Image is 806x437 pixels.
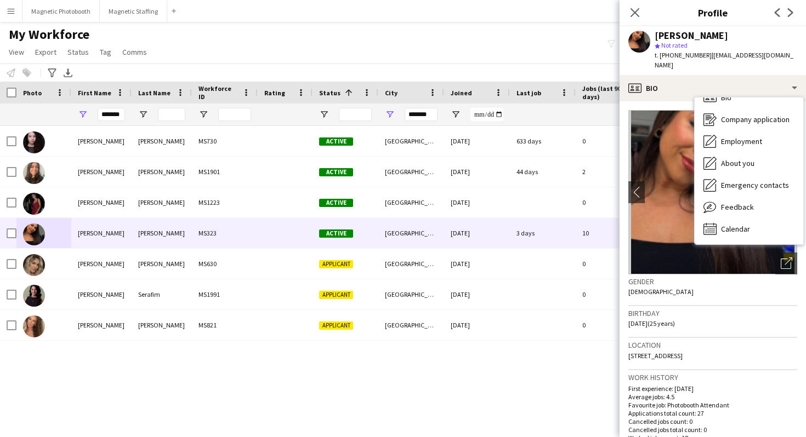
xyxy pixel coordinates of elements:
[319,321,353,330] span: Applicant
[35,47,56,57] span: Export
[628,352,683,360] span: [STREET_ADDRESS]
[78,110,88,119] button: Open Filter Menu
[71,218,132,248] div: [PERSON_NAME]
[132,218,192,248] div: [PERSON_NAME]
[132,157,192,187] div: [PERSON_NAME]
[319,89,340,97] span: Status
[628,417,797,426] p: Cancelled jobs count: 0
[576,310,647,340] div: 0
[71,249,132,279] div: [PERSON_NAME]
[118,45,151,59] a: Comms
[23,223,45,245] img: Jessica Lopes
[628,277,797,286] h3: Gender
[319,137,353,146] span: Active
[319,199,353,207] span: Active
[405,108,438,121] input: City Filter Input
[378,310,444,340] div: [GEOGRAPHIC_DATA]
[576,218,647,248] div: 10
[695,87,803,108] div: Bio
[192,249,258,279] div: MS630
[695,130,803,152] div: Employment
[444,126,510,156] div: [DATE]
[23,131,45,153] img: Jessica Chin King
[61,66,75,79] app-action-btn: Export XLSX
[470,108,503,121] input: Joined Filter Input
[628,319,675,327] span: [DATE] (25 years)
[71,157,132,187] div: [PERSON_NAME]
[319,260,353,268] span: Applicant
[138,110,148,119] button: Open Filter Menu
[218,108,251,121] input: Workforce ID Filter Input
[63,45,93,59] a: Status
[628,308,797,318] h3: Birthday
[576,279,647,309] div: 0
[71,310,132,340] div: [PERSON_NAME]
[71,187,132,217] div: [PERSON_NAME]
[695,174,803,196] div: Emergency contacts
[23,162,45,184] img: jessica halteh
[510,126,576,156] div: 633 days
[23,89,42,97] span: Photo
[695,108,803,130] div: Company application
[628,401,797,409] p: Favourite job: Photobooth Attendant
[721,114,790,124] span: Company application
[510,157,576,187] div: 44 days
[378,218,444,248] div: [GEOGRAPHIC_DATA]
[378,126,444,156] div: [GEOGRAPHIC_DATA]
[661,41,688,49] span: Not rated
[4,45,29,59] a: View
[71,279,132,309] div: [PERSON_NAME]
[192,218,258,248] div: MS323
[378,157,444,187] div: [GEOGRAPHIC_DATA]
[582,84,627,101] span: Jobs (last 90 days)
[192,310,258,340] div: MS821
[100,47,111,57] span: Tag
[451,110,461,119] button: Open Filter Menu
[721,93,731,102] span: Bio
[71,126,132,156] div: [PERSON_NAME]
[721,202,754,212] span: Feedback
[385,89,398,97] span: City
[576,126,647,156] div: 0
[132,279,192,309] div: Serafim
[78,89,111,97] span: First Name
[655,51,712,59] span: t. [PHONE_NUMBER]
[655,51,793,69] span: | [EMAIL_ADDRESS][DOMAIN_NAME]
[23,193,45,215] img: Jessica Julien-Esnard
[319,110,329,119] button: Open Filter Menu
[444,310,510,340] div: [DATE]
[628,372,797,382] h3: Work history
[628,426,797,434] p: Cancelled jobs total count: 0
[132,249,192,279] div: [PERSON_NAME]
[192,126,258,156] div: MS730
[576,157,647,187] div: 2
[100,1,167,22] button: Magnetic Staffing
[192,157,258,187] div: MS1901
[695,218,803,240] div: Calendar
[620,5,806,20] h3: Profile
[9,47,24,57] span: View
[339,108,372,121] input: Status Filter Input
[721,180,789,190] span: Emergency contacts
[264,89,285,97] span: Rating
[721,158,754,168] span: About you
[721,136,762,146] span: Employment
[695,152,803,174] div: About you
[444,218,510,248] div: [DATE]
[444,187,510,217] div: [DATE]
[695,196,803,218] div: Feedback
[22,1,100,22] button: Magnetic Photobooth
[775,252,797,274] div: Open photos pop-in
[576,187,647,217] div: 0
[132,126,192,156] div: [PERSON_NAME]
[132,310,192,340] div: [PERSON_NAME]
[620,75,806,101] div: Bio
[198,84,238,101] span: Workforce ID
[158,108,185,121] input: Last Name Filter Input
[23,315,45,337] img: Jessica Spaven
[721,224,750,234] span: Calendar
[138,89,171,97] span: Last Name
[192,187,258,217] div: MS1223
[385,110,395,119] button: Open Filter Menu
[67,47,89,57] span: Status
